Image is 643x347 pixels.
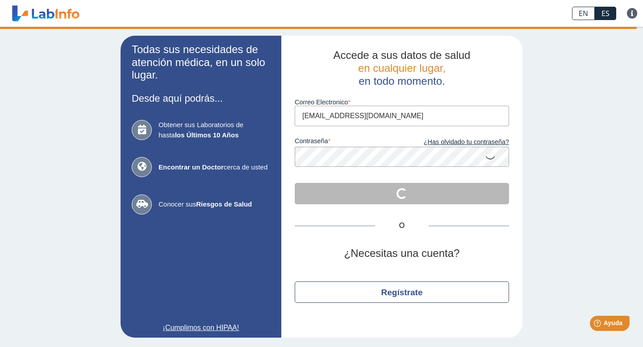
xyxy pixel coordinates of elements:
[159,120,270,140] span: Obtener sus Laboratorios de hasta
[375,220,429,231] span: O
[358,62,446,74] span: en cualquier lugar,
[295,137,402,147] label: contraseña
[402,137,509,147] a: ¿Has olvidado tu contraseña?
[595,7,616,20] a: ES
[159,199,270,210] span: Conocer sus
[159,162,270,173] span: cerca de usted
[564,312,633,337] iframe: Help widget launcher
[132,43,270,82] h2: Todas sus necesidades de atención médica, en un solo lugar.
[359,75,445,87] span: en todo momento.
[295,99,509,106] label: Correo Electronico
[572,7,595,20] a: EN
[295,247,509,260] h2: ¿Necesitas una cuenta?
[175,131,239,139] b: los Últimos 10 Años
[132,322,270,333] a: ¡Cumplimos con HIPAA!
[159,163,224,171] b: Encontrar un Doctor
[295,281,509,303] button: Regístrate
[196,200,252,208] b: Riesgos de Salud
[132,93,270,104] h3: Desde aquí podrás...
[334,49,471,61] span: Accede a sus datos de salud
